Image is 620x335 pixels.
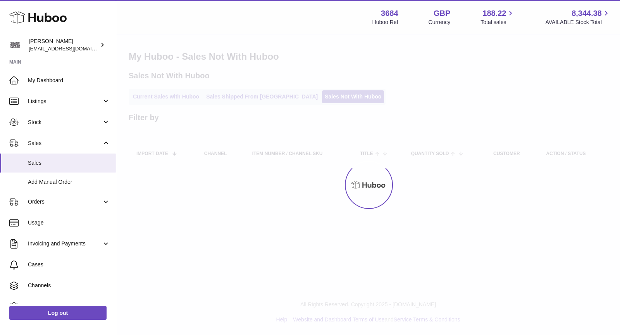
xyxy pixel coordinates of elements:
span: 188.22 [482,8,506,19]
span: Settings [28,303,110,310]
div: Currency [429,19,451,26]
strong: GBP [434,8,450,19]
span: My Dashboard [28,77,110,84]
div: [PERSON_NAME] [29,38,98,52]
span: Add Manual Order [28,178,110,186]
span: Orders [28,198,102,205]
a: 8,344.38 AVAILABLE Stock Total [545,8,611,26]
span: AVAILABLE Stock Total [545,19,611,26]
img: theinternationalventure@gmail.com [9,39,21,51]
a: 188.22 Total sales [480,8,515,26]
span: Sales [28,159,110,167]
span: Channels [28,282,110,289]
span: Cases [28,261,110,268]
strong: 3684 [381,8,398,19]
span: Listings [28,98,102,105]
span: Total sales [480,19,515,26]
div: Huboo Ref [372,19,398,26]
span: 8,344.38 [572,8,602,19]
span: Stock [28,119,102,126]
span: [EMAIL_ADDRESS][DOMAIN_NAME] [29,45,114,52]
a: Log out [9,306,107,320]
span: Invoicing and Payments [28,240,102,247]
span: Usage [28,219,110,226]
span: Sales [28,140,102,147]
